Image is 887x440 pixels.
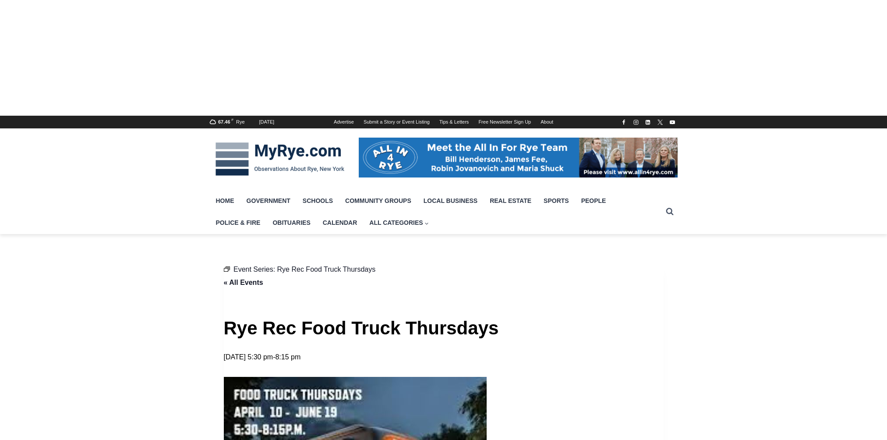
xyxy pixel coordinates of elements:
a: Advertise [329,116,359,128]
a: Home [210,190,240,212]
a: Sports [537,190,575,212]
a: Calendar [317,212,364,234]
img: MyRye.com [210,136,350,182]
nav: Primary Navigation [210,190,662,234]
span: 67.46 [218,119,230,124]
h1: Rye Rec Food Truck Thursdays [224,316,664,341]
h2: - [224,351,301,363]
a: Schools [297,190,339,212]
a: People [575,190,612,212]
a: All Categories [363,212,435,234]
div: [DATE] [259,118,275,126]
span: F [232,118,234,122]
img: All in for Rye [359,138,678,177]
a: Submit a Story or Event Listing [359,116,435,128]
span: All Categories [369,218,429,227]
a: YouTube [667,117,678,128]
a: Police & Fire [210,212,267,234]
a: Linkedin [643,117,653,128]
a: Obituaries [266,212,316,234]
a: Local Business [417,190,484,212]
a: Government [240,190,297,212]
a: Tips & Letters [435,116,474,128]
a: About [536,116,558,128]
a: « All Events [224,279,263,286]
a: Facebook [618,117,629,128]
button: View Search Form [662,204,678,220]
a: X [655,117,665,128]
span: Event Series: [233,266,275,273]
div: Rye [236,118,245,126]
a: Real Estate [484,190,537,212]
a: Instagram [631,117,641,128]
a: Free Newsletter Sign Up [474,116,536,128]
span: [DATE] 5:30 pm [224,353,273,361]
a: Community Groups [339,190,417,212]
em: Event Series: [224,264,230,275]
a: Rye Rec Food Truck Thursdays [277,266,376,273]
span: 8:15 pm [275,353,300,361]
nav: Secondary Navigation [329,116,558,128]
